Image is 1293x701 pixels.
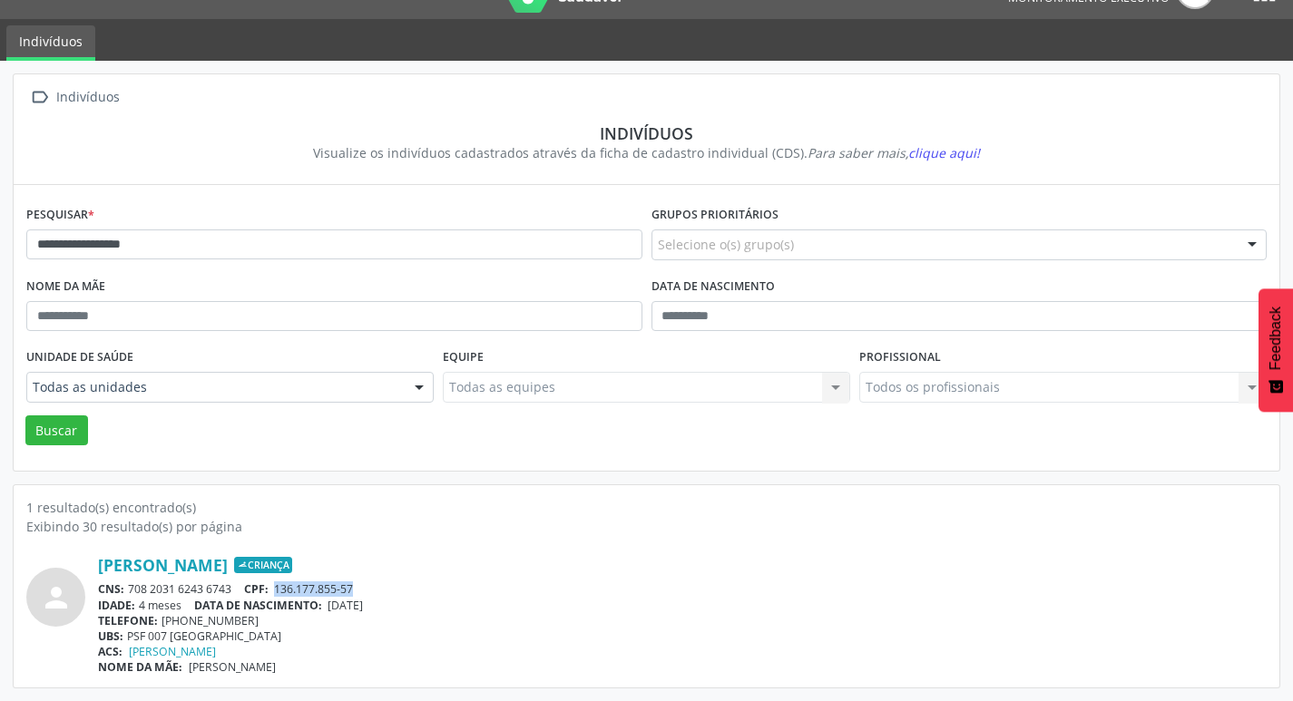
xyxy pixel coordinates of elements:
[1259,288,1293,412] button: Feedback - Mostrar pesquisa
[26,498,1267,517] div: 1 resultado(s) encontrado(s)
[40,581,73,614] i: person
[39,143,1254,162] div: Visualize os indivíduos cadastrados através da ficha de cadastro individual (CDS).
[194,598,322,613] span: DATA DE NASCIMENTO:
[26,84,53,111] i: 
[25,415,88,446] button: Buscar
[26,517,1267,536] div: Exibindo 30 resultado(s) por página
[328,598,363,613] span: [DATE]
[808,144,980,161] i: Para saber mais,
[98,628,123,644] span: UBS:
[26,344,133,372] label: Unidade de saúde
[26,273,105,301] label: Nome da mãe
[98,555,228,575] a: [PERSON_NAME]
[98,659,182,675] span: NOME DA MÃE:
[274,581,353,597] span: 136.177.855-57
[244,581,269,597] span: CPF:
[98,581,124,597] span: CNS:
[129,644,216,659] a: [PERSON_NAME]
[1268,307,1284,370] span: Feedback
[53,84,122,111] div: Indivíduos
[651,273,775,301] label: Data de nascimento
[98,598,135,613] span: IDADE:
[658,235,794,254] span: Selecione o(s) grupo(s)
[98,598,1267,613] div: 4 meses
[6,25,95,61] a: Indivíduos
[98,628,1267,644] div: PSF 007 [GEOGRAPHIC_DATA]
[443,344,484,372] label: Equipe
[234,557,292,573] span: Criança
[33,378,397,396] span: Todas as unidades
[189,659,276,675] span: [PERSON_NAME]
[859,344,941,372] label: Profissional
[908,144,980,161] span: clique aqui!
[98,644,122,659] span: ACS:
[39,123,1254,143] div: Indivíduos
[651,201,779,229] label: Grupos prioritários
[98,581,1267,597] div: 708 2031 6243 6743
[98,613,158,628] span: TELEFONE:
[98,613,1267,628] div: [PHONE_NUMBER]
[26,84,122,111] a:  Indivíduos
[26,201,94,229] label: Pesquisar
